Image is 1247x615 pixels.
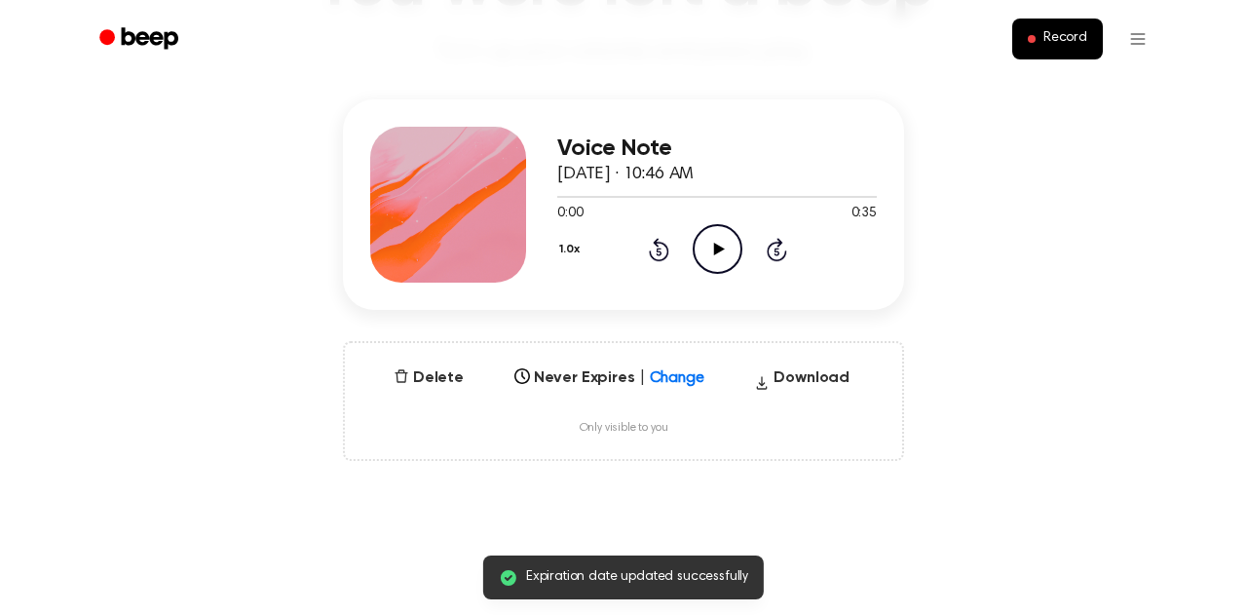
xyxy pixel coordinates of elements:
span: Only visible to you [580,421,668,436]
span: 0:00 [557,204,583,224]
h3: Voice Note [557,135,877,162]
span: [DATE] · 10:46 AM [557,166,694,183]
button: Record [1012,19,1103,59]
span: 0:35 [851,204,877,224]
button: 1.0x [557,233,586,266]
button: Open menu [1115,16,1161,62]
a: Beep [86,20,196,58]
button: Delete [386,366,472,390]
span: Expiration date updated successfully [526,567,748,588]
span: Record [1043,30,1087,48]
button: Download [746,366,857,398]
